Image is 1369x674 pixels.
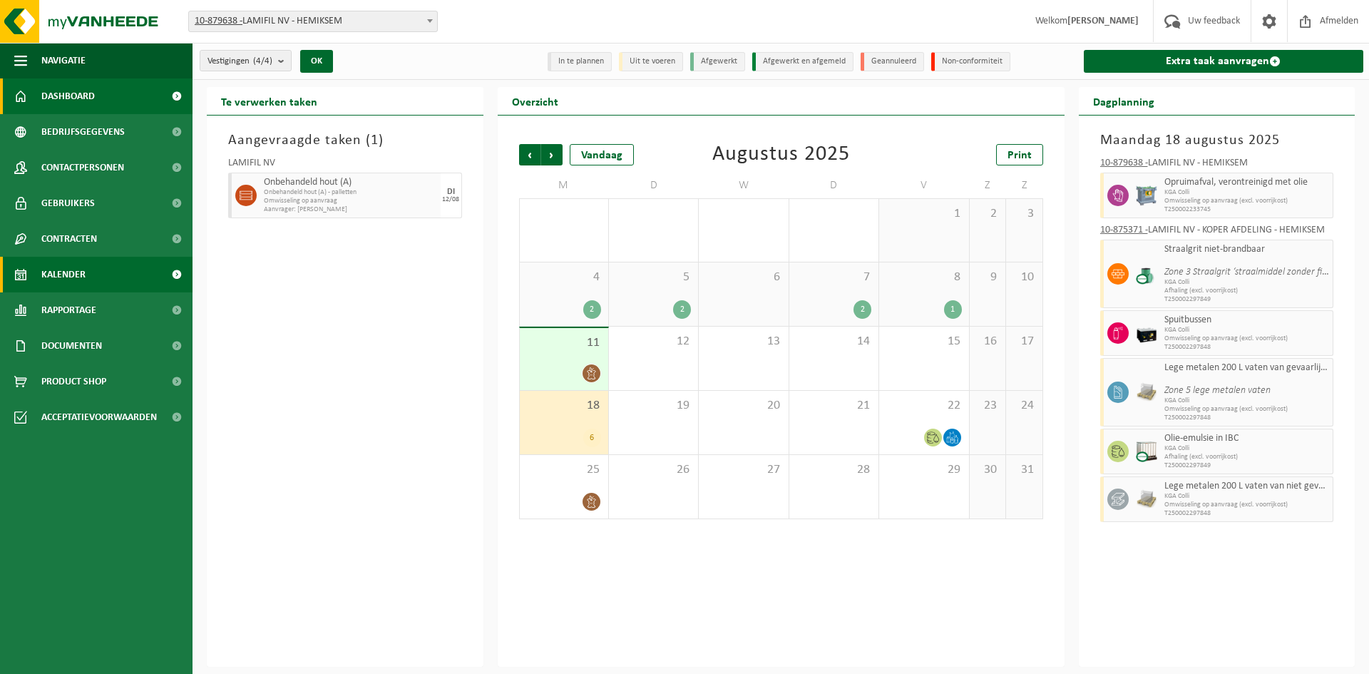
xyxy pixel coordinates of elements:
span: 18 [527,398,601,414]
td: D [609,173,699,198]
span: Volgende [541,144,563,165]
span: Straalgrit niet-brandbaar [1164,244,1330,255]
span: 29 [886,462,961,478]
span: 25 [527,462,601,478]
span: Product Shop [41,364,106,399]
span: Omwisseling op aanvraag (excl. voorrijkost) [1164,405,1330,414]
span: 12 [616,334,691,349]
img: PB-AP-0800-MET-02-01 [1136,185,1157,206]
div: Vandaag [570,144,634,165]
a: Extra taak aanvragen [1084,50,1364,73]
h2: Dagplanning [1079,87,1169,115]
span: Lege metalen 200 L vaten van niet gevaarlijke producten [1164,481,1330,492]
span: 14 [796,334,871,349]
li: Non-conformiteit [931,52,1010,71]
h3: Maandag 18 augustus 2025 [1100,130,1334,151]
span: 28 [796,462,871,478]
span: T250002233745 [1164,205,1330,214]
span: 9 [977,270,998,285]
span: Omwisseling op aanvraag (excl. voorrijkost) [1164,197,1330,205]
li: In te plannen [548,52,612,71]
div: 2 [673,300,691,319]
h2: Te verwerken taken [207,87,332,115]
span: 27 [706,462,781,478]
tcxspan: Call 10-879638 - via 3CX [195,16,242,26]
span: 11 [527,335,601,351]
span: T250002297848 [1164,343,1330,352]
span: 2 [977,206,998,222]
img: LP-PA-00000-WDN-11 [1136,382,1157,403]
span: Onbehandeld hout (A) [264,177,437,188]
td: W [699,173,789,198]
div: LAMIFIL NV - HEMIKSEM [1100,158,1334,173]
span: 7 [796,270,871,285]
div: 2 [853,300,871,319]
span: Vestigingen [207,51,272,72]
span: KGA Colli [1164,278,1330,287]
li: Uit te voeren [619,52,683,71]
div: 6 [583,429,601,447]
span: Omwisseling op aanvraag [264,197,437,205]
span: KGA Colli [1164,444,1330,453]
span: 30 [977,462,998,478]
div: DI [447,188,455,196]
span: 1 [886,206,961,222]
div: 1 [944,300,962,319]
span: Olie-emulsie in IBC [1164,433,1330,444]
span: Dashboard [41,78,95,114]
td: D [789,173,879,198]
td: Z [970,173,1006,198]
count: (4/4) [253,56,272,66]
span: 19 [616,398,691,414]
div: LAMIFIL NV [228,158,462,173]
td: V [879,173,969,198]
img: PB-OT-0200-CU [1136,263,1157,285]
li: Afgewerkt en afgemeld [752,52,853,71]
span: Omwisseling op aanvraag (excl. voorrijkost) [1164,501,1330,509]
span: 30 [706,206,781,222]
span: 15 [886,334,961,349]
span: 13 [706,334,781,349]
img: PB-IC-CU [1136,441,1157,462]
span: 24 [1013,398,1035,414]
span: 21 [796,398,871,414]
span: 31 [1013,462,1035,478]
span: 4 [527,270,601,285]
div: Augustus 2025 [712,144,850,165]
span: Spuitbussen [1164,315,1330,326]
td: Z [1006,173,1042,198]
span: Lege metalen 200 L vaten van gevaarlijke producten [1164,362,1330,374]
span: Afhaling (excl. voorrijkost) [1164,453,1330,461]
span: Bedrijfsgegevens [41,114,125,150]
span: 31 [796,206,871,222]
li: Geannuleerd [861,52,924,71]
div: 12/08 [442,196,459,203]
button: Vestigingen(4/4) [200,50,292,71]
span: 26 [616,462,691,478]
span: 8 [886,270,961,285]
span: 17 [1013,334,1035,349]
strong: [PERSON_NAME] [1067,16,1139,26]
span: 16 [977,334,998,349]
span: Print [1007,150,1032,161]
span: Vorige [519,144,540,165]
span: Contactpersonen [41,150,124,185]
span: 20 [706,398,781,414]
span: 23 [977,398,998,414]
span: Onbehandeld hout (A) - palletten [264,188,437,197]
span: T250002297848 [1164,414,1330,422]
span: 1 [371,133,379,148]
span: 29 [616,206,691,222]
i: Zone 5 lege metalen vaten [1164,385,1271,396]
a: Print [996,144,1043,165]
img: LP-PA-00000-WDN-11 [1136,489,1157,510]
span: KGA Colli [1164,326,1330,335]
span: Kalender [41,257,86,292]
span: KGA Colli [1164,397,1330,405]
div: LAMIFIL NV - KOPER AFDELING - HEMIKSEM [1100,225,1334,240]
span: Rapportage [41,292,96,328]
span: 6 [706,270,781,285]
span: 28 [527,206,601,222]
span: 10-879638 - LAMIFIL NV - HEMIKSEM [189,11,437,31]
button: OK [300,50,333,73]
